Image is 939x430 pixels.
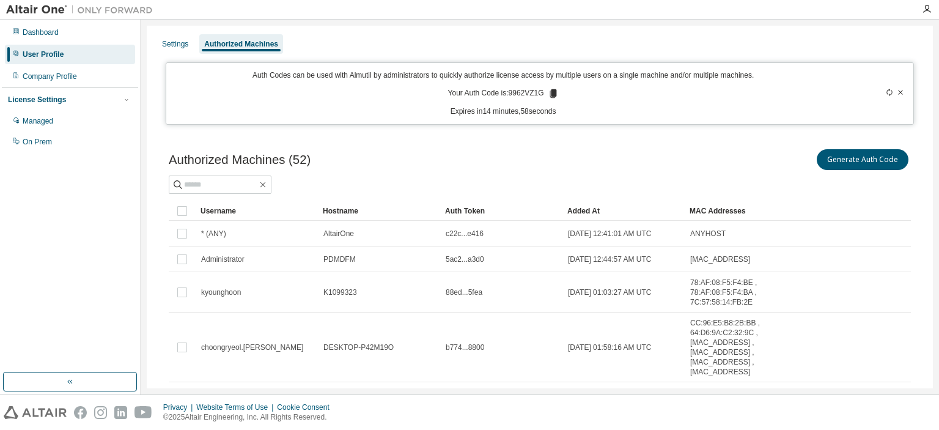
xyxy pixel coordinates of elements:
div: MAC Addresses [690,201,776,221]
span: PDMDFM [323,254,356,264]
p: Expires in 14 minutes, 58 seconds [174,106,833,117]
div: Company Profile [23,72,77,81]
div: Cookie Consent [277,402,336,412]
div: Username [201,201,313,221]
span: CC:96:E5:B8:2B:BB , 64:D6:9A:C2:32:9C , [MAC_ADDRESS] , [MAC_ADDRESS] , [MAC_ADDRESS] , [MAC_ADDR... [690,318,776,377]
img: facebook.svg [74,406,87,419]
img: linkedin.svg [114,406,127,419]
img: altair_logo.svg [4,406,67,419]
img: instagram.svg [94,406,107,419]
div: Managed [23,116,53,126]
span: [DATE] 12:44:57 AM UTC [568,254,652,264]
p: © 2025 Altair Engineering, Inc. All Rights Reserved. [163,412,337,423]
button: Generate Auth Code [817,149,908,170]
span: 78:AF:08:F5:F4:BE , 78:AF:08:F5:F4:BA , 7C:57:58:14:FB:2E [690,278,776,307]
span: 5ac2...a3d0 [446,254,484,264]
span: kyounghoon [201,287,241,297]
span: 38:CA:84:3C:97:D2 , 38:CA:84:3C:97:CF [690,388,776,407]
span: [DATE] 12:41:01 AM UTC [568,229,652,239]
img: youtube.svg [134,406,152,419]
p: Auth Codes can be used with Almutil by administrators to quickly authorize license access by mult... [174,70,833,81]
div: Added At [567,201,680,221]
span: c22c...e416 [446,229,484,239]
div: Auth Token [445,201,558,221]
img: Altair One [6,4,159,16]
div: On Prem [23,137,52,147]
span: [DATE] 01:58:16 AM UTC [568,343,652,352]
span: Administrator [201,254,245,264]
p: Your Auth Code is: 9962VZ1G [448,88,559,99]
span: ANYHOST [690,229,726,239]
span: choongryeol.[PERSON_NAME] [201,343,303,352]
span: Authorized Machines (52) [169,153,311,167]
div: User Profile [23,50,64,59]
span: [MAC_ADDRESS] [690,254,750,264]
div: Settings [162,39,188,49]
span: 88ed...5fea [446,287,482,297]
span: [DATE] 01:03:27 AM UTC [568,287,652,297]
div: Privacy [163,402,196,412]
div: Hostname [323,201,435,221]
div: Dashboard [23,28,59,37]
span: DESKTOP-P42M19O [323,343,394,352]
span: * (ANY) [201,229,226,239]
div: License Settings [8,95,66,105]
span: b774...8800 [446,343,484,352]
span: K1099323 [323,287,357,297]
div: Authorized Machines [204,39,278,49]
span: AltairOne [323,229,354,239]
div: Website Terms of Use [196,402,277,412]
